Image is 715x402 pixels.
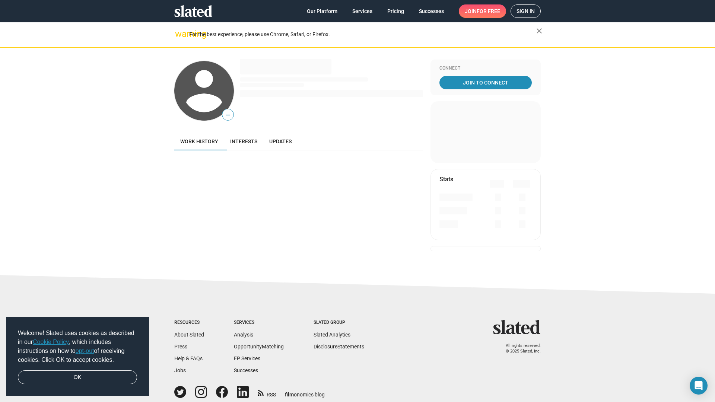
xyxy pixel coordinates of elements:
[314,344,364,350] a: DisclosureStatements
[307,4,337,18] span: Our Platform
[174,367,186,373] a: Jobs
[180,138,218,144] span: Work history
[18,329,137,364] span: Welcome! Slated uses cookies as described in our , which includes instructions on how to of recei...
[234,332,253,338] a: Analysis
[258,387,276,398] a: RSS
[439,175,453,183] mat-card-title: Stats
[234,367,258,373] a: Successes
[387,4,404,18] span: Pricing
[465,4,500,18] span: Join
[690,377,708,395] div: Open Intercom Messenger
[76,348,94,354] a: opt-out
[222,110,233,120] span: —
[189,29,536,39] div: For the best experience, please use Chrome, Safari, or Firefox.
[285,385,325,398] a: filmonomics blog
[419,4,444,18] span: Successes
[269,138,292,144] span: Updates
[477,4,500,18] span: for free
[352,4,372,18] span: Services
[535,26,544,35] mat-icon: close
[346,4,378,18] a: Services
[174,355,203,361] a: Help & FAQs
[498,343,541,354] p: All rights reserved. © 2025 Slated, Inc.
[224,133,263,150] a: Interests
[234,344,284,350] a: OpportunityMatching
[439,76,532,89] a: Join To Connect
[18,370,137,385] a: dismiss cookie message
[301,4,343,18] a: Our Platform
[441,76,530,89] span: Join To Connect
[234,320,284,326] div: Services
[174,344,187,350] a: Press
[174,332,204,338] a: About Slated
[230,138,257,144] span: Interests
[285,392,294,398] span: film
[314,332,350,338] a: Slated Analytics
[511,4,541,18] a: Sign in
[459,4,506,18] a: Joinfor free
[263,133,298,150] a: Updates
[439,66,532,71] div: Connect
[174,133,224,150] a: Work history
[175,29,184,38] mat-icon: warning
[6,317,149,396] div: cookieconsent
[234,355,260,361] a: EP Services
[517,5,535,17] span: Sign in
[174,320,204,326] div: Resources
[413,4,450,18] a: Successes
[381,4,410,18] a: Pricing
[314,320,364,326] div: Slated Group
[33,339,69,345] a: Cookie Policy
